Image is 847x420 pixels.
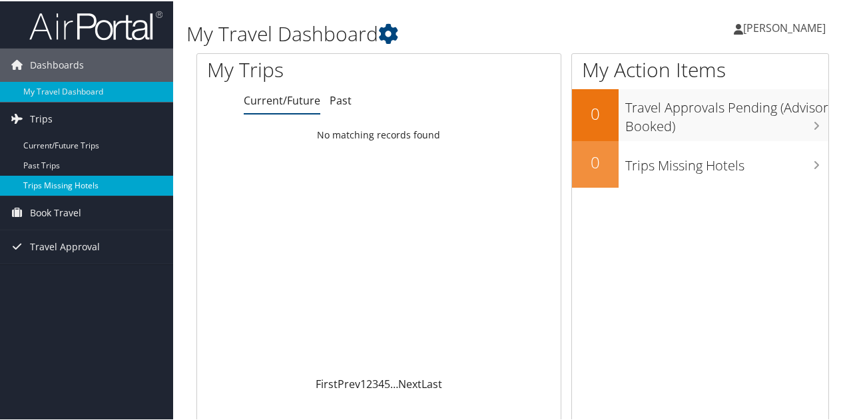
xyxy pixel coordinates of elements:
[572,101,619,124] h2: 0
[30,47,84,81] span: Dashboards
[207,55,399,83] h1: My Trips
[572,140,828,186] a: 0Trips Missing Hotels
[625,91,828,134] h3: Travel Approvals Pending (Advisor Booked)
[197,122,561,146] td: No matching records found
[390,375,398,390] span: …
[186,19,621,47] h1: My Travel Dashboard
[572,88,828,139] a: 0Travel Approvals Pending (Advisor Booked)
[625,148,828,174] h3: Trips Missing Hotels
[743,19,826,34] span: [PERSON_NAME]
[378,375,384,390] a: 4
[29,9,162,40] img: airportal-logo.png
[422,375,442,390] a: Last
[30,101,53,134] span: Trips
[360,375,366,390] a: 1
[734,7,839,47] a: [PERSON_NAME]
[398,375,422,390] a: Next
[572,55,828,83] h1: My Action Items
[338,375,360,390] a: Prev
[316,375,338,390] a: First
[30,195,81,228] span: Book Travel
[384,375,390,390] a: 5
[330,92,352,106] a: Past
[366,375,372,390] a: 2
[244,92,320,106] a: Current/Future
[572,150,619,172] h2: 0
[30,229,100,262] span: Travel Approval
[372,375,378,390] a: 3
